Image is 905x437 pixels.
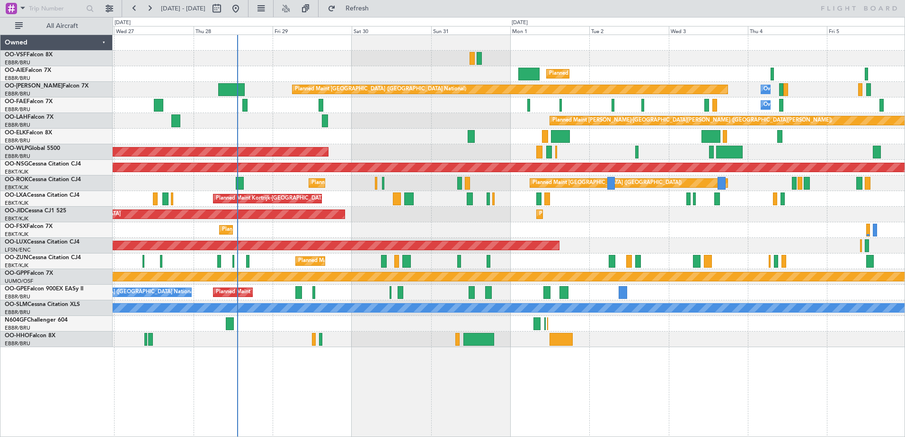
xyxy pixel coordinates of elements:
a: EBBR/BRU [5,293,30,300]
div: Thu 28 [194,26,273,35]
span: OO-GPE [5,286,27,292]
div: [DATE] [512,19,528,27]
div: Planned Maint Kortrijk-[GEOGRAPHIC_DATA] [298,254,408,268]
span: OO-VSF [5,52,27,58]
a: OO-[PERSON_NAME]Falcon 7X [5,83,89,89]
a: EBKT/KJK [5,184,28,191]
a: OO-FAEFalcon 7X [5,99,53,105]
span: OO-[PERSON_NAME] [5,83,62,89]
a: OO-GPEFalcon 900EX EASy II [5,286,83,292]
span: OO-SLM [5,302,27,307]
div: [DATE] [115,19,131,27]
a: N604GFChallenger 604 [5,317,68,323]
div: Planned Maint Kortrijk-[GEOGRAPHIC_DATA] [539,207,649,221]
div: Wed 27 [114,26,193,35]
span: [DATE] - [DATE] [161,4,205,13]
input: Trip Number [29,1,83,16]
div: Planned Maint Kortrijk-[GEOGRAPHIC_DATA] [216,192,326,206]
a: EBKT/KJK [5,215,28,222]
span: OO-FSX [5,224,27,229]
div: Planned Maint Kortrijk-[GEOGRAPHIC_DATA] [311,176,422,190]
span: OO-NSG [5,161,28,167]
a: EBKT/KJK [5,231,28,238]
div: No Crew [GEOGRAPHIC_DATA] ([GEOGRAPHIC_DATA] National) [37,285,196,299]
span: OO-ZUN [5,255,28,261]
span: Refresh [337,5,377,12]
a: OO-HHOFalcon 8X [5,333,55,339]
span: OO-ELK [5,130,26,136]
a: OO-ZUNCessna Citation CJ4 [5,255,81,261]
button: All Aircraft [10,18,103,34]
div: Sun 31 [431,26,510,35]
a: EBBR/BRU [5,340,30,347]
span: OO-HHO [5,333,29,339]
div: Mon 1 [510,26,589,35]
a: EBBR/BRU [5,59,30,66]
span: OO-AIE [5,68,25,73]
span: OO-GPP [5,271,27,276]
div: Owner Melsbroek Air Base [763,82,828,96]
span: OO-FAE [5,99,27,105]
div: Thu 4 [748,26,827,35]
a: OO-LXACessna Citation CJ4 [5,192,80,198]
div: Planned Maint [GEOGRAPHIC_DATA] ([GEOGRAPHIC_DATA] National) [216,285,387,299]
button: Refresh [323,1,380,16]
div: Owner Melsbroek Air Base [763,98,828,112]
div: Planned Maint [GEOGRAPHIC_DATA] ([GEOGRAPHIC_DATA] National) [295,82,466,96]
a: OO-NSGCessna Citation CJ4 [5,161,81,167]
a: EBBR/BRU [5,106,30,113]
a: EBBR/BRU [5,90,30,97]
a: OO-WLPGlobal 5500 [5,146,60,151]
a: EBKT/KJK [5,200,28,207]
a: OO-JIDCessna CJ1 525 [5,208,66,214]
div: Planned Maint [PERSON_NAME]-[GEOGRAPHIC_DATA][PERSON_NAME] ([GEOGRAPHIC_DATA][PERSON_NAME]) [552,114,832,128]
a: OO-LUXCessna Citation CJ4 [5,239,80,245]
a: EBKT/KJK [5,168,28,175]
span: OO-LXA [5,192,27,198]
a: OO-SLMCessna Citation XLS [5,302,80,307]
a: EBBR/BRU [5,153,30,160]
a: LFSN/ENC [5,246,31,253]
span: OO-WLP [5,146,28,151]
div: Sat 30 [352,26,431,35]
a: OO-LAHFalcon 7X [5,114,53,120]
a: OO-AIEFalcon 7X [5,68,51,73]
span: N604GF [5,317,27,323]
a: EBBR/BRU [5,122,30,129]
a: EBKT/KJK [5,262,28,269]
span: OO-ROK [5,177,28,183]
a: EBBR/BRU [5,75,30,82]
a: EBBR/BRU [5,324,30,332]
div: Fri 29 [273,26,352,35]
a: OO-GPPFalcon 7X [5,271,53,276]
a: OO-FSXFalcon 7X [5,224,53,229]
a: OO-ELKFalcon 8X [5,130,52,136]
a: OO-VSFFalcon 8X [5,52,53,58]
a: EBBR/BRU [5,137,30,144]
span: OO-LUX [5,239,27,245]
a: OO-ROKCessna Citation CJ4 [5,177,81,183]
a: EBBR/BRU [5,309,30,316]
span: OO-JID [5,208,25,214]
div: Planned Maint [GEOGRAPHIC_DATA] ([GEOGRAPHIC_DATA]) [532,176,682,190]
span: OO-LAH [5,114,27,120]
div: Tue 2 [589,26,668,35]
a: UUMO/OSF [5,278,33,285]
div: Planned Maint Kortrijk-[GEOGRAPHIC_DATA] [222,223,332,237]
div: Wed 3 [669,26,748,35]
div: Planned Maint [GEOGRAPHIC_DATA] ([GEOGRAPHIC_DATA]) [549,67,698,81]
span: All Aircraft [25,23,100,29]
